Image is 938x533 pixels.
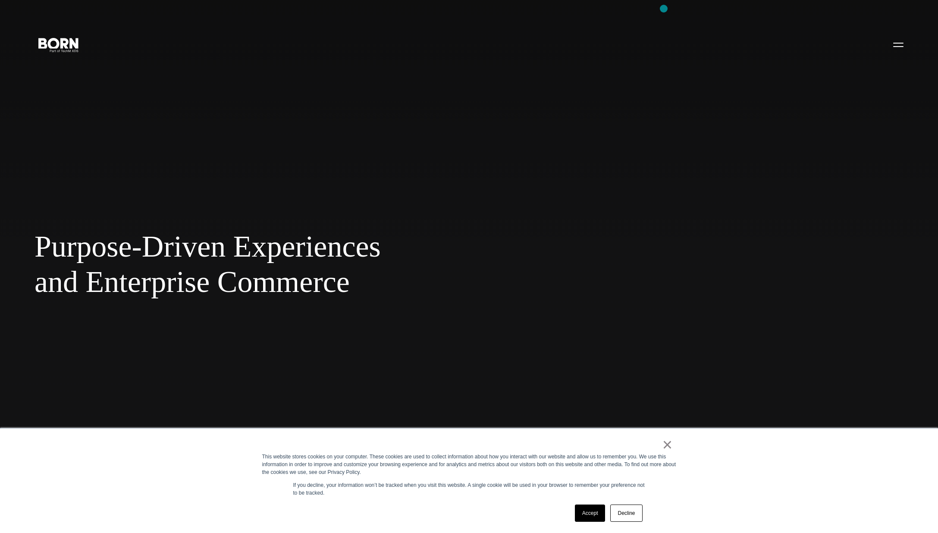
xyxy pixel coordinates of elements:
div: This website stores cookies on your computer. These cookies are used to collect information about... [262,453,676,476]
button: Open [888,35,909,53]
a: × [662,441,673,448]
p: If you decline, your information won’t be tracked when you visit this website. A single cookie wi... [293,481,645,497]
a: Decline [610,505,642,522]
span: and Enterprise Commerce [35,264,526,300]
span: Purpose-Driven Experiences [35,229,526,264]
a: Accept [575,505,605,522]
